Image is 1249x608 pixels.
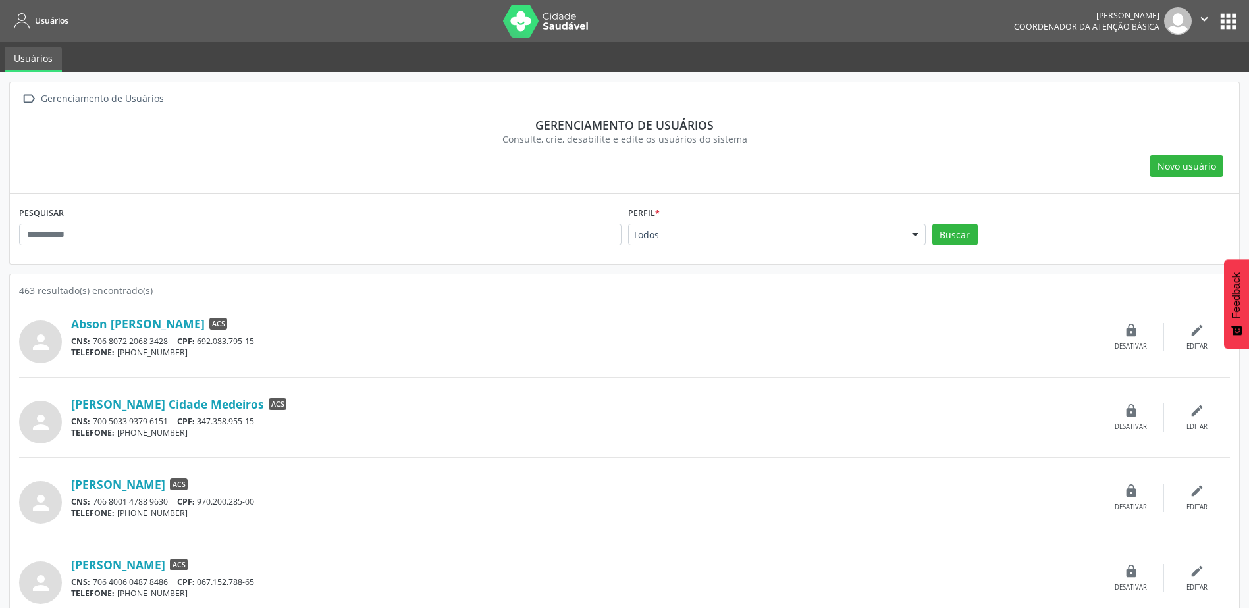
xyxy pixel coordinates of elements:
[1197,12,1211,26] i: 
[1124,403,1138,418] i: lock
[28,132,1221,146] div: Consulte, crie, desabilite e edite os usuários do sistema
[1164,7,1192,35] img: img
[71,336,1098,347] div: 706 8072 2068 3428 692.083.795-15
[29,411,53,434] i: person
[1190,403,1204,418] i: edit
[1124,484,1138,498] i: lock
[71,347,115,358] span: TELEFONE:
[1186,503,1208,512] div: Editar
[1150,155,1223,178] button: Novo usuário
[1014,10,1159,21] div: [PERSON_NAME]
[1115,422,1147,432] div: Desativar
[177,416,195,427] span: CPF:
[71,496,90,507] span: CNS:
[1217,10,1240,33] button: apps
[71,397,264,411] a: [PERSON_NAME] Cidade Medeiros
[1186,583,1208,592] div: Editar
[1115,583,1147,592] div: Desativar
[1190,323,1204,338] i: edit
[177,576,195,588] span: CPF:
[71,427,115,438] span: TELEFONE:
[628,203,660,224] label: Perfil
[71,507,1098,519] div: [PHONE_NUMBER]
[5,47,62,72] a: Usuários
[1014,21,1159,32] span: Coordenador da Atenção Básica
[71,347,1098,358] div: [PHONE_NUMBER]
[29,491,53,515] i: person
[1231,272,1242,318] span: Feedback
[1190,564,1204,578] i: edit
[71,507,115,519] span: TELEFONE:
[209,318,227,330] span: ACS
[170,559,188,570] span: ACS
[71,588,115,599] span: TELEFONE:
[71,416,1098,427] div: 700 5033 9379 6151 347.358.955-15
[1186,422,1208,432] div: Editar
[1115,342,1147,351] div: Desativar
[1124,564,1138,578] i: lock
[35,15,68,26] span: Usuários
[71,557,165,572] a: [PERSON_NAME]
[29,330,53,354] i: person
[170,478,188,490] span: ACS
[71,576,1098,588] div: 706 4006 0487 8486 067.152.788-65
[1115,503,1147,512] div: Desativar
[71,317,205,331] a: Abson [PERSON_NAME]
[1190,484,1204,498] i: edit
[1124,323,1138,338] i: lock
[71,576,90,588] span: CNS:
[1224,259,1249,349] button: Feedback - Mostrar pesquisa
[19,203,64,224] label: PESQUISAR
[38,89,166,109] div: Gerenciamento de Usuários
[71,496,1098,507] div: 706 8001 4788 9630 970.200.285-00
[19,89,38,109] i: 
[71,336,90,347] span: CNS:
[1192,7,1217,35] button: 
[71,427,1098,438] div: [PHONE_NUMBER]
[177,336,195,347] span: CPF:
[177,496,195,507] span: CPF:
[19,89,166,109] a:  Gerenciamento de Usuários
[71,588,1098,599] div: [PHONE_NUMBER]
[28,118,1221,132] div: Gerenciamento de usuários
[1186,342,1208,351] div: Editar
[932,224,978,246] button: Buscar
[71,477,165,492] a: [PERSON_NAME]
[71,416,90,427] span: CNS:
[19,284,1230,297] div: 463 resultado(s) encontrado(s)
[633,228,899,241] span: Todos
[9,10,68,32] a: Usuários
[269,398,286,410] span: ACS
[1157,159,1216,173] span: Novo usuário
